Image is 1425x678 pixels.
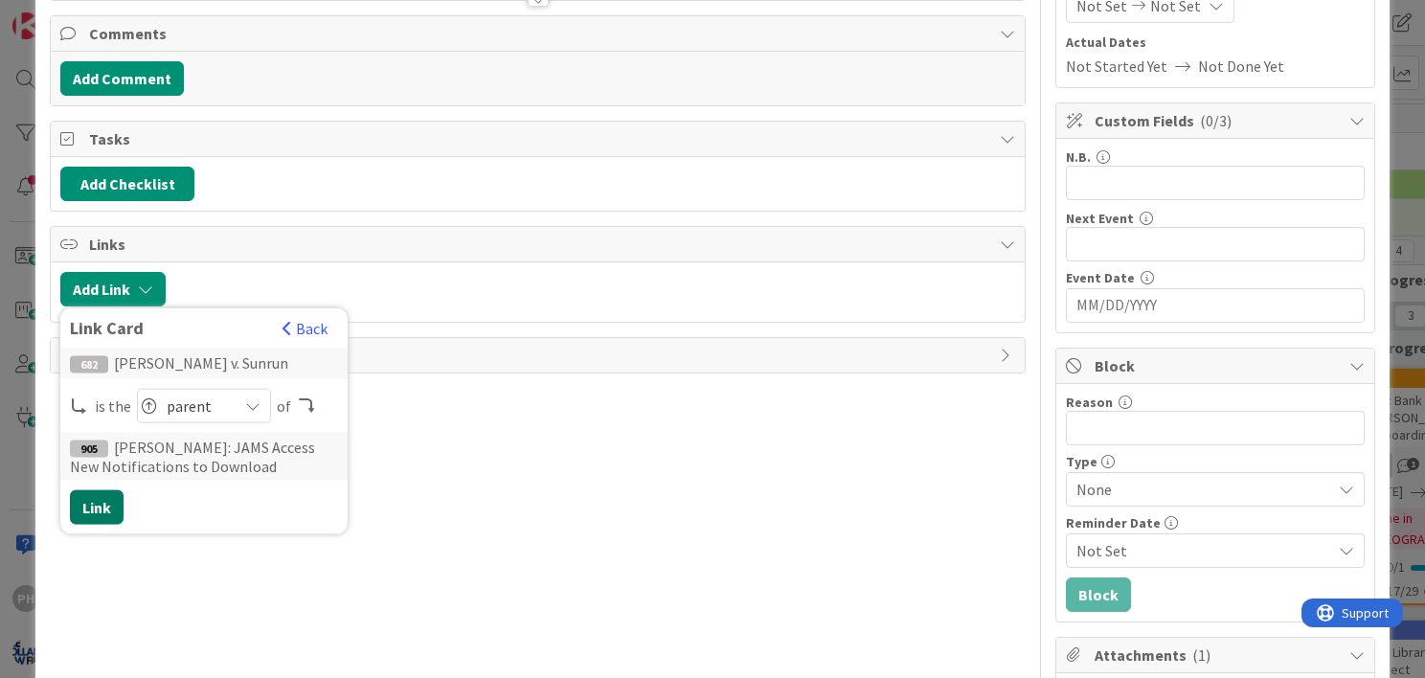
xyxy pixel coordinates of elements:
[1066,516,1161,530] span: Reminder Date
[1076,289,1354,322] input: MM/DD/YYYY
[70,490,124,525] button: Link
[89,22,990,45] span: Comments
[89,344,990,367] span: History
[1066,455,1097,468] span: Type
[1066,271,1365,284] div: Event Date
[1066,55,1167,78] span: Not Started Yet
[1095,354,1340,377] span: Block
[1095,109,1340,132] span: Custom Fields
[89,127,990,150] span: Tasks
[1066,210,1134,227] label: Next Event
[1192,645,1210,665] span: ( 1 )
[70,389,338,423] div: is the of
[167,393,228,419] span: parent
[282,318,328,339] button: Back
[60,433,348,481] div: [PERSON_NAME]: JAMS Access New Notifications to Download
[70,356,108,373] div: 682
[60,61,184,96] button: Add Comment
[1198,55,1284,78] span: Not Done Yet
[1076,476,1322,503] span: None
[1066,33,1365,53] span: Actual Dates
[1095,644,1340,667] span: Attachments
[70,318,272,339] div: Link Card
[60,349,348,379] div: [PERSON_NAME] v. Sunrun
[1076,539,1331,562] span: Not Set
[1066,577,1131,612] button: Block
[60,272,166,306] button: Add Link
[40,3,87,26] span: Support
[70,441,108,458] div: 905
[1066,394,1113,411] label: Reason
[89,233,990,256] span: Links
[1066,148,1091,166] label: N.B.
[1200,111,1232,130] span: ( 0/3 )
[60,167,194,201] button: Add Checklist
